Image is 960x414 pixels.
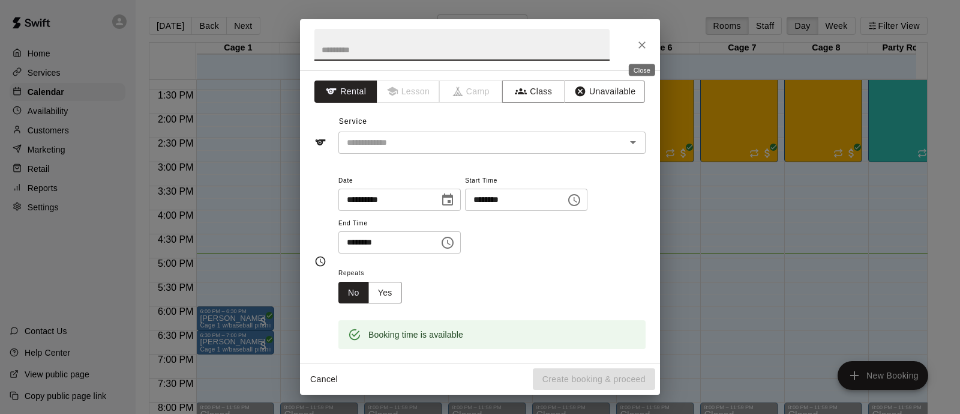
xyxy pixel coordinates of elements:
[631,34,653,56] button: Close
[314,81,377,103] button: Rental
[598,362,646,381] button: Remove all
[625,134,641,151] button: Open
[305,368,343,391] button: Cancel
[338,216,461,232] span: End Time
[368,324,463,346] div: Booking time is available
[338,266,412,282] span: Repeats
[465,173,587,189] span: Start Time
[339,117,367,126] span: Service
[314,136,326,148] svg: Service
[629,64,655,76] div: Close
[560,362,598,381] button: Add all
[314,255,326,267] svg: Timing
[565,81,645,103] button: Unavailable
[502,81,565,103] button: Class
[338,282,402,304] div: outlined button group
[436,188,460,212] button: Choose date, selected date is Aug 19, 2025
[436,231,460,255] button: Choose time, selected time is 5:00 PM
[368,282,402,304] button: Yes
[377,81,440,103] span: Lessons must be created in the Services page first
[562,188,586,212] button: Choose time, selected time is 4:30 PM
[338,282,369,304] button: No
[338,173,461,189] span: Date
[440,81,503,103] span: Camps can only be created in the Services page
